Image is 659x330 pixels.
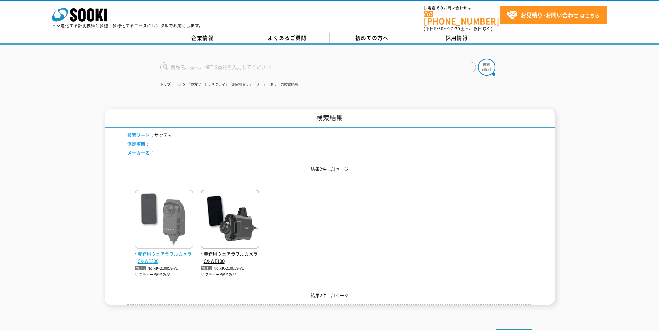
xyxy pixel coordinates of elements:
a: 企業情報 [160,33,245,43]
span: 初めての方へ [355,34,388,42]
p: 結果2件 1/1ページ [127,292,532,299]
p: ザクティー/安全製品 [201,272,259,278]
span: 8:50 [434,26,444,32]
li: 「検索ワード：ザクティ」「測定項目：」「メーカー名：」の検索結果 [182,81,298,88]
a: 初めての方へ [330,33,414,43]
a: 業務用ウェアラブルカメラ CX-WE300 [135,243,193,265]
span: (平日 ～ 土日、祝日除く) [424,26,492,32]
span: 測定項目： [127,141,150,147]
span: メーカー名： [127,149,154,156]
strong: お見積り･お問い合わせ [521,11,579,19]
a: 採用情報 [414,33,499,43]
span: 検索ワード： [127,132,154,138]
a: [PHONE_NUMBER] [424,11,500,25]
span: お電話でのお問い合わせは [424,6,500,10]
span: はこちら [507,10,599,20]
img: CX-WE100 [201,190,259,250]
a: よくあるご質問 [245,33,330,43]
h1: 検索結果 [105,109,555,128]
img: btn_search.png [478,59,495,76]
input: 商品名、型式、NETIS番号を入力してください [160,62,476,72]
p: 日々進化する計測技術と多種・多様化するニーズにレンタルでお応えします。 [52,24,203,28]
span: 17:30 [448,26,460,32]
li: ザクティ [127,132,172,139]
span: 業務用ウェアラブルカメラ CX-WE300 [135,250,193,265]
p: No.KK-210059-VE [135,265,193,272]
span: 業務用ウェアラブルカメラ CX-WE100 [201,250,259,265]
p: No.KK-210059-VE [201,265,259,272]
a: お見積り･お問い合わせはこちら [500,6,607,24]
p: ザクティー/安全製品 [135,272,193,278]
p: 結果2件 1/1ページ [127,166,532,173]
img: CX-WE300 [135,190,193,250]
a: 業務用ウェアラブルカメラ CX-WE100 [201,243,259,265]
a: トップページ [160,82,181,86]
